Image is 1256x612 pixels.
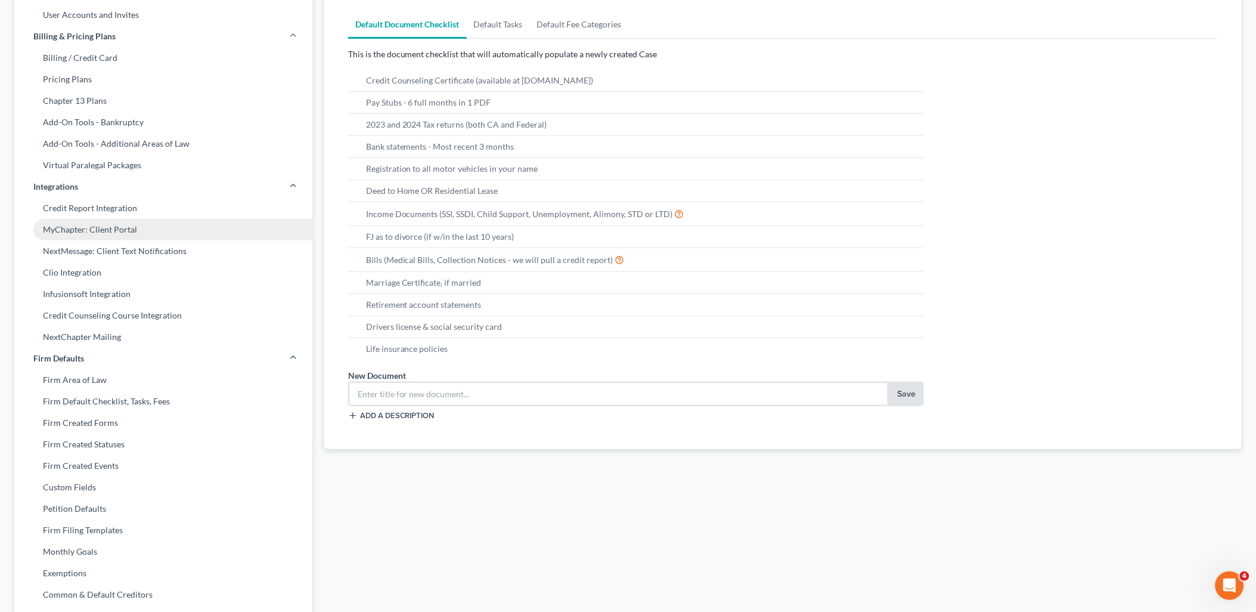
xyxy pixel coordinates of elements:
[14,369,312,391] a: Firm Area of Law
[33,30,116,42] span: Billing & Pricing Plans
[467,10,530,39] a: Default Tasks
[14,154,312,176] a: Virtual Paralegal Packages
[366,119,547,129] span: 2023 and 2024 Tax returns (both CA and Federal)
[14,477,312,498] a: Custom Fields
[366,97,491,107] span: Pay Stubs - 6 full months in 1 PDF
[348,411,435,421] button: Add a description
[348,370,406,381] span: New Document
[14,133,312,154] a: Add-On Tools - Additional Areas of Law
[14,326,312,348] a: NextChapter Mailing
[366,277,482,288] span: Marriage Certificate, if married
[366,299,482,310] span: Retirement account statements
[14,90,312,112] a: Chapter 13 Plans
[14,562,312,584] a: Exemptions
[1240,571,1249,581] span: 4
[14,391,312,412] a: Firm Default Checklist, Tasks, Fees
[14,520,312,541] a: Firm Filing Templates
[14,176,312,197] a: Integrations
[14,112,312,133] a: Add-On Tools - Bankruptcy
[14,455,312,477] a: Firm Created Events
[33,181,78,193] span: Integrations
[530,10,629,39] a: Default Fee Categories
[14,219,312,240] a: MyChapter: Client Portal
[366,141,514,152] span: Bank statements - Most recent 3 months
[14,283,312,305] a: Infusionsoft Integration
[14,262,312,283] a: Clio Integration
[14,541,312,562] a: Monthly Goals
[888,382,923,406] button: Save
[14,47,312,69] a: Billing / Credit Card
[348,48,1218,60] p: This is the document checklist that will automatically populate a newly created Case
[366,75,594,85] span: Credit Counseling Certificate (available at [DOMAIN_NAME])
[14,412,312,434] a: Firm Created Forms
[366,231,514,242] span: FJ as to divorce (if w/in the last 10 years)
[366,186,498,196] span: Deed to Home OR Residential Lease
[366,255,613,265] span: Bills (Medical Bills, Collection Notices - we will pull a credit report)
[349,383,888,406] input: Enter title for new document...
[14,69,312,90] a: Pricing Plans
[14,305,312,326] a: Credit Counseling Course Integration
[33,353,84,364] span: Firm Defaults
[14,434,312,455] a: Firm Created Statuses
[14,4,312,26] a: User Accounts and Invites
[366,209,673,219] span: Income Documents (SSI, SSDI, Child Support, Unemployment, Alimony, STD or LTD)
[348,10,467,39] a: Default Document Checklist
[14,26,312,47] a: Billing & Pricing Plans
[14,348,312,369] a: Firm Defaults
[1215,571,1244,600] iframe: Intercom live chat
[14,498,312,520] a: Petition Defaults
[366,344,448,354] span: Life insurance policies
[366,163,538,174] span: Registration to all motor vehicles in your name
[14,584,312,605] a: Common & Default Creditors
[14,197,312,219] a: Credit Report Integration
[14,240,312,262] a: NextMessage: Client Text Notifications
[366,322,503,332] span: Drivers license & social security card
